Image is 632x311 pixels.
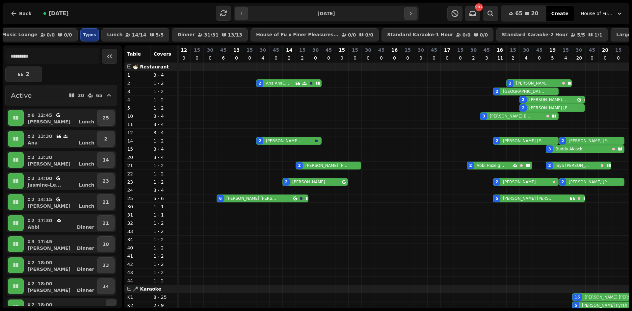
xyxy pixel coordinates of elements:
[127,162,148,169] p: 21
[352,55,357,61] p: 0
[153,220,174,226] p: 1 - 2
[258,138,261,143] div: 2
[556,163,589,168] p: Jaya [PERSON_NAME]
[38,175,52,182] p: 14:00
[127,220,148,226] p: 32
[104,136,107,142] p: 2
[172,28,248,41] button: Dinner31/3113/13
[77,266,94,272] p: Dinner
[77,224,94,230] p: Dinner
[247,55,252,61] p: 0
[220,47,226,53] p: 45
[177,32,195,38] p: Dinner
[298,163,301,168] div: 2
[25,215,96,231] button: 217:30AbbiDinner
[266,138,303,143] p: [PERSON_NAME] Turner
[497,55,502,61] p: 11
[103,283,109,290] p: 14
[5,6,37,21] button: Back
[127,154,148,161] p: 20
[563,55,568,61] p: 4
[79,203,94,209] p: Lunch
[153,269,174,276] p: 1 - 2
[103,115,109,121] p: 25
[615,47,621,53] p: 15
[127,277,148,284] p: 44
[133,286,161,292] span: 🎤 Karaoke
[300,55,305,61] p: 2
[153,253,174,259] p: 1 - 2
[153,236,174,243] p: 1 - 2
[153,121,174,128] p: 3 - 4
[127,236,148,243] p: 34
[101,28,169,41] button: Lunch14/145/5
[497,47,503,53] p: 18
[127,129,148,136] p: 12
[38,6,74,21] button: [DATE]
[313,55,318,61] p: 0
[250,28,379,41] button: House of Fu x Finer Pleasures...0/00/0
[127,72,148,78] p: 1
[64,33,72,37] p: 0 / 0
[392,55,397,61] p: 0
[181,47,187,53] p: 12
[522,97,524,102] div: 2
[25,257,96,273] button: 218:00[PERSON_NAME]Dinner
[28,224,39,230] p: Abbi
[127,203,148,210] p: 30
[38,259,52,266] p: 18:00
[127,261,148,268] p: 42
[503,138,546,143] p: [PERSON_NAME] [PERSON_NAME]
[305,163,348,168] p: [PERSON_NAME] [PERSON_NAME]
[602,55,608,61] p: 0
[127,170,148,177] p: 22
[127,212,148,218] p: 31
[127,80,148,87] p: 2
[378,47,384,53] p: 45
[127,179,148,185] p: 23
[495,89,498,94] div: 2
[418,47,424,53] p: 30
[97,215,115,231] button: 21
[153,72,174,78] p: 3 - 4
[127,269,148,276] p: 43
[26,72,29,77] p: 2
[470,47,477,53] p: 30
[97,173,115,189] button: 23
[153,146,174,152] p: 3 - 4
[405,47,411,53] p: 15
[28,140,38,146] p: Ana
[133,64,169,69] span: 🍜 Restaurant
[577,33,585,37] p: 5 / 5
[457,47,463,53] p: 15
[153,228,174,235] p: 1 - 2
[103,241,109,247] p: 10
[31,217,35,224] p: 2
[339,47,345,53] p: 15
[379,55,384,61] p: 0
[31,112,35,118] p: 6
[204,33,219,37] p: 31 / 31
[256,32,339,38] p: House of Fu x Finer Pleasures...
[582,303,627,308] p: [PERSON_NAME] Pyrah
[548,146,551,152] div: 3
[5,66,42,82] button: 2
[352,47,358,53] p: 15
[38,133,52,140] p: 13:30
[28,203,70,209] p: [PERSON_NAME]
[127,138,148,144] p: 14
[97,110,115,126] button: 25
[510,47,516,53] p: 15
[28,245,70,251] p: [PERSON_NAME]
[49,11,69,16] span: [DATE]
[153,212,174,218] p: 1 - 1
[286,55,292,61] p: 2
[103,262,109,269] p: 23
[127,187,148,194] p: 24
[153,277,174,284] p: 1 - 2
[77,245,94,251] p: Dinner
[79,182,94,188] p: Lunch
[503,196,554,201] p: [PERSON_NAME] [PERSON_NAME]
[103,157,109,163] p: 14
[31,196,35,203] p: 2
